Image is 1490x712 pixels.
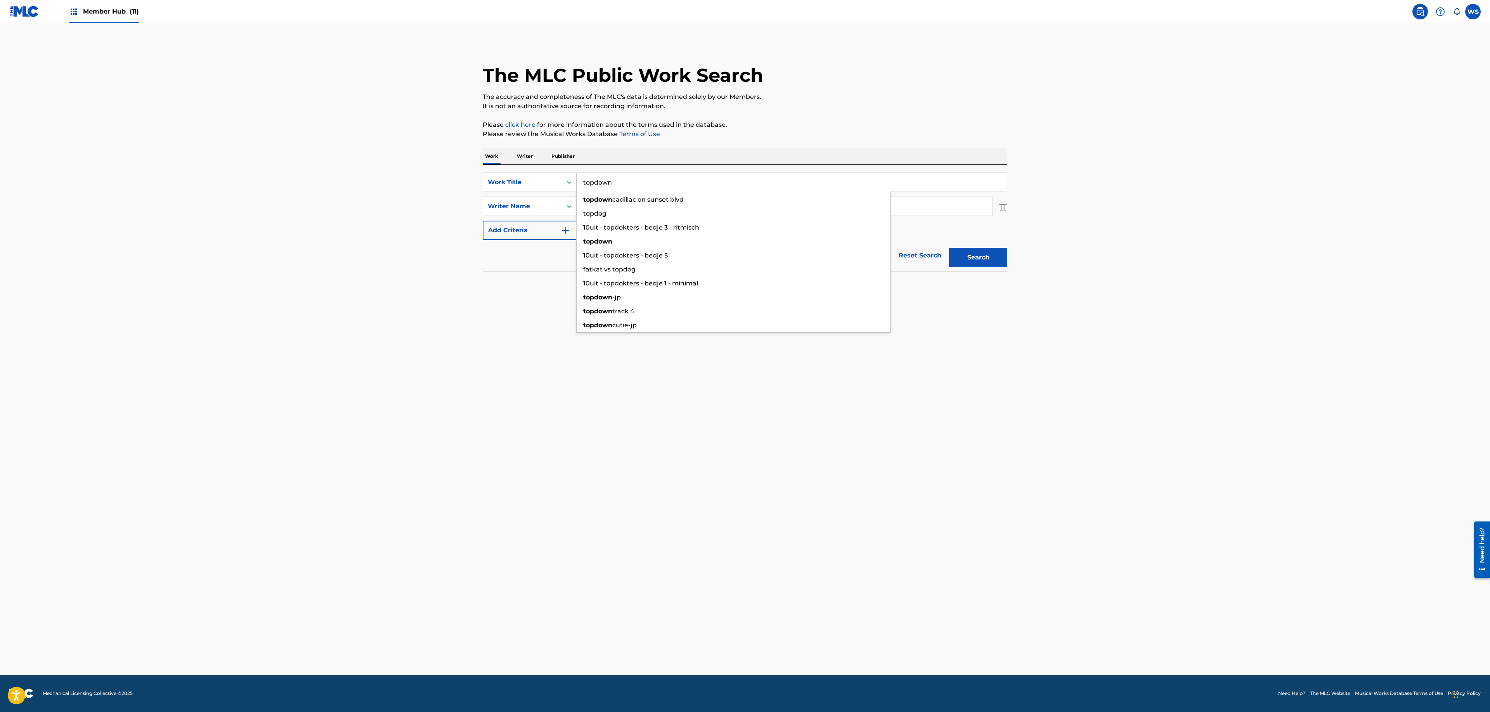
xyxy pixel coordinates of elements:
[1468,517,1490,582] iframe: Resource Center
[1453,8,1461,16] div: Notifications
[9,689,33,698] img: logo
[483,130,1007,139] p: Please review the Musical Works Database
[612,294,621,301] span: -jp
[583,321,612,329] strong: topdown
[1278,690,1305,697] a: Need Help?
[612,308,634,315] span: track 4
[1415,7,1425,16] img: search
[583,224,699,231] span: 10uit - topdokters - bedje 3 - ritmisch
[69,7,78,16] img: Top Rightsholders
[483,120,1007,130] p: Please for more information about the terms used in the database.
[483,64,763,87] h1: The MLC Public Work Search
[612,196,684,203] span: cadillac on sunset blvd
[483,102,1007,111] p: It is not an authoritative source for recording information.
[999,197,1007,216] img: Delete Criterion
[561,226,570,235] img: 9d2ae6d4665cec9f34b9.svg
[895,247,945,264] a: Reset Search
[583,252,668,259] span: 10uit - topdokters - bedje 5
[9,6,39,17] img: MLC Logo
[949,248,1007,267] button: Search
[1451,675,1490,712] iframe: Chat Widget
[130,8,139,15] span: (11)
[1436,7,1445,16] img: help
[618,130,660,138] a: Terms of Use
[483,221,577,240] button: Add Criteria
[483,173,1007,271] form: Search Form
[1454,683,1458,706] div: Drag
[583,196,612,203] strong: topdown
[583,238,612,245] strong: topdown
[583,294,612,301] strong: topdown
[1355,690,1443,697] a: Musical Works Database Terms of Use
[483,92,1007,102] p: The accuracy and completeness of The MLC's data is determined solely by our Members.
[483,148,501,164] p: Work
[83,7,139,16] span: Member Hub
[549,148,577,164] p: Publisher
[488,178,558,187] div: Work Title
[505,121,535,128] a: click here
[1433,4,1448,19] div: Help
[612,321,637,329] span: cutie-jp
[43,690,133,697] span: Mechanical Licensing Collective © 2025
[1465,4,1481,19] div: User Menu
[1412,4,1428,19] a: Public Search
[515,148,535,164] p: Writer
[583,308,612,315] strong: topdown
[1448,690,1481,697] a: Privacy Policy
[488,202,558,211] div: Writer Name
[583,266,636,273] span: fatkat vs topdog
[583,280,698,287] span: 10uit - topdokters - bedje 1 - minimal
[1310,690,1350,697] a: The MLC Website
[583,210,606,217] span: topdog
